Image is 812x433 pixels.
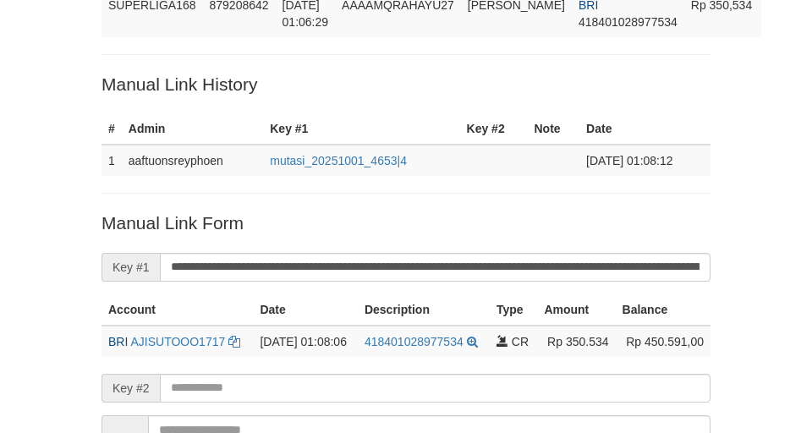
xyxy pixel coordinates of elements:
th: Balance [616,294,710,326]
p: Manual Link Form [101,211,710,235]
span: Copy 418401028977534 to clipboard [579,15,678,29]
span: BRI [108,335,128,348]
th: Note [527,113,579,145]
th: Description [358,294,490,326]
th: Type [490,294,537,326]
th: Key #1 [263,113,459,145]
th: Account [101,294,253,326]
span: Key #1 [101,253,160,282]
th: # [101,113,122,145]
th: Admin [122,113,263,145]
th: Key #2 [460,113,528,145]
th: Date [253,294,357,326]
span: CR [512,335,529,348]
span: Key #2 [101,374,160,403]
a: AJISUTOOO1717 [130,335,225,348]
a: 418401028977534 [365,335,464,348]
a: mutasi_20251001_4653|4 [270,154,407,167]
th: Date [579,113,710,145]
td: Rp 450.591,00 [616,326,710,357]
th: Amount [537,294,615,326]
a: Copy AJISUTOOO1717 to clipboard [228,335,240,348]
td: [DATE] 01:08:06 [253,326,357,357]
td: [DATE] 01:08:12 [579,145,710,176]
td: aaftuonsreyphoen [122,145,263,176]
td: Rp 350.534 [537,326,615,357]
td: 1 [101,145,122,176]
p: Manual Link History [101,72,710,96]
